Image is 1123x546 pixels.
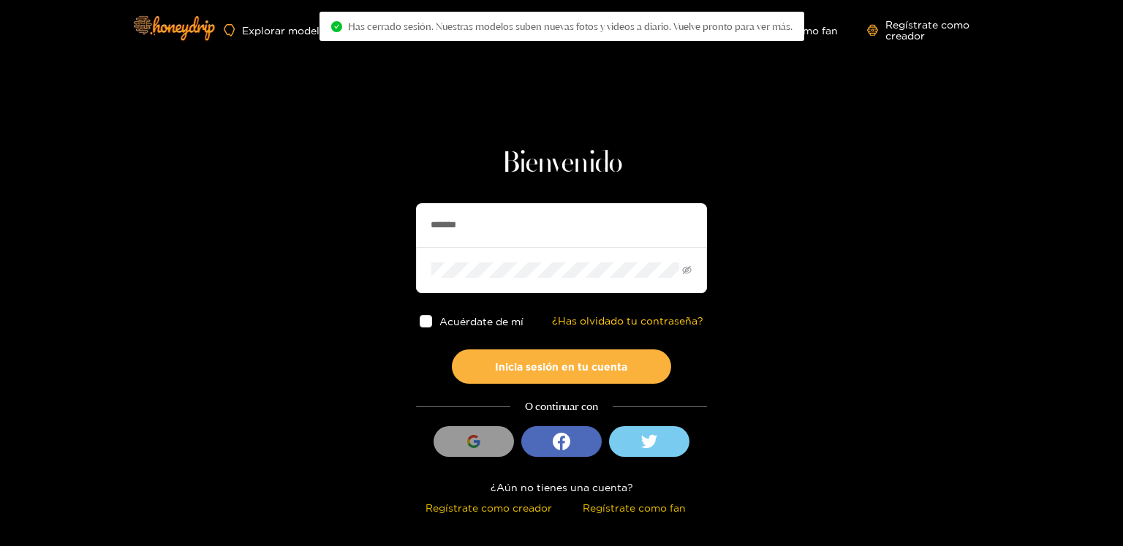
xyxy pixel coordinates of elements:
[867,19,1000,41] a: Regístrate como creador
[491,482,633,493] font: ¿Aún no tienes una cuenta?
[224,24,331,37] a: Explorar modelos
[885,19,969,41] font: Regístrate como creador
[348,20,793,32] font: Has cerrado sesión. Nuestras modelos suben nuevas fotos y videos a diario. Vuelve pronto para ver...
[583,502,686,513] font: Regístrate como fan
[496,361,628,372] font: Inicia sesión en tu cuenta
[242,25,331,36] font: Explorar modelos
[682,265,692,275] span: ojo invisible
[439,316,523,327] font: Acuérdate de mí
[502,149,622,178] font: Bienvenido
[426,502,552,513] font: Regístrate como creador
[552,315,703,326] font: ¿Has olvidado tu contraseña?
[452,349,671,384] button: Inicia sesión en tu cuenta
[525,400,598,413] font: O continuar con
[331,21,342,32] span: círculo de control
